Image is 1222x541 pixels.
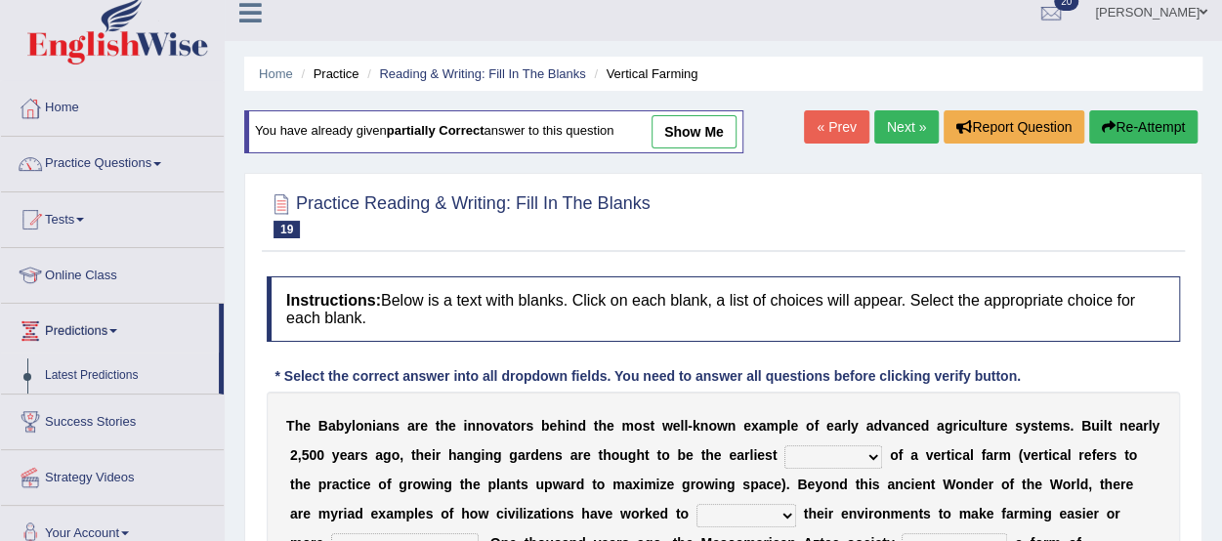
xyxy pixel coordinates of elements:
b: s [1031,418,1038,434]
b: r [1038,447,1043,463]
b: h [636,447,645,463]
b: r [521,418,526,434]
b: e [420,418,428,434]
b: t [700,447,705,463]
b: . [1070,418,1074,434]
b: u [986,418,994,434]
b: i [958,418,962,434]
b: w [662,418,673,434]
a: « Prev [804,110,868,144]
b: w [703,477,714,492]
b: c [766,477,774,492]
b: e [914,477,922,492]
b: r [577,447,582,463]
b: n [485,447,493,463]
b: s [360,447,368,463]
button: Report Question [944,110,1084,144]
b: e [774,477,781,492]
b: o [512,418,521,434]
b: i [432,447,436,463]
b: e [473,477,481,492]
b: e [340,447,348,463]
b: m [621,418,633,434]
b: e [1084,447,1092,463]
b: r [841,418,846,434]
b: r [1143,418,1148,434]
b: p [318,477,327,492]
b: B [318,418,328,434]
b: i [481,447,485,463]
b: o [412,477,421,492]
b: a [834,418,842,434]
b: c [954,447,962,463]
b: h [448,447,457,463]
b: n [728,418,737,434]
b: d [576,477,585,492]
b: t [656,447,661,463]
b: o [822,477,831,492]
b: i [432,477,436,492]
b: 0 [309,447,316,463]
b: c [962,418,970,434]
b: t [1037,418,1042,434]
b: y [332,447,340,463]
b: t [1107,418,1112,434]
a: Predictions [1,304,219,353]
button: Re-Attempt [1089,110,1198,144]
b: u [535,477,544,492]
b: t [592,477,597,492]
b: e [913,418,921,434]
b: t [411,447,416,463]
b: o [695,477,704,492]
b: 2 [290,447,298,463]
b: a [865,418,873,434]
b: e [673,418,681,434]
b: d [873,418,882,434]
li: Vertical Farming [589,64,697,83]
b: o [611,447,620,463]
b: r [952,418,957,434]
b: a [347,447,355,463]
b: i [950,447,954,463]
b: i [655,477,659,492]
b: a [937,418,945,434]
b: z [659,477,666,492]
b: t [645,447,650,463]
b: g [443,477,452,492]
b: a [407,418,415,434]
b: e [303,477,311,492]
b: w [421,477,432,492]
b: i [1048,447,1052,463]
b: p [750,477,759,492]
b: x [632,477,640,492]
b: a [376,418,384,434]
b: r [355,447,359,463]
b: s [555,447,563,463]
b: l [786,418,790,434]
b: e [686,447,694,463]
b: g [945,418,953,434]
b: ( [1019,447,1024,463]
b: Instructions: [286,292,381,309]
b: e [729,447,737,463]
b: v [1023,447,1031,463]
b: d [921,418,930,434]
b: t [650,418,654,434]
b: a [456,447,464,463]
b: h [598,418,607,434]
b: n [718,477,727,492]
b: y [1152,418,1159,434]
b: g [493,447,502,463]
b: s [1062,418,1070,434]
li: Practice [296,64,358,83]
b: u [1091,418,1100,434]
b: r [1078,447,1083,463]
b: x [751,418,759,434]
b: a [1060,447,1068,463]
b: a [890,418,898,434]
b: a [375,447,383,463]
b: l [847,418,851,434]
b: y [1023,418,1031,434]
b: t [598,447,603,463]
b: i [463,418,467,434]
